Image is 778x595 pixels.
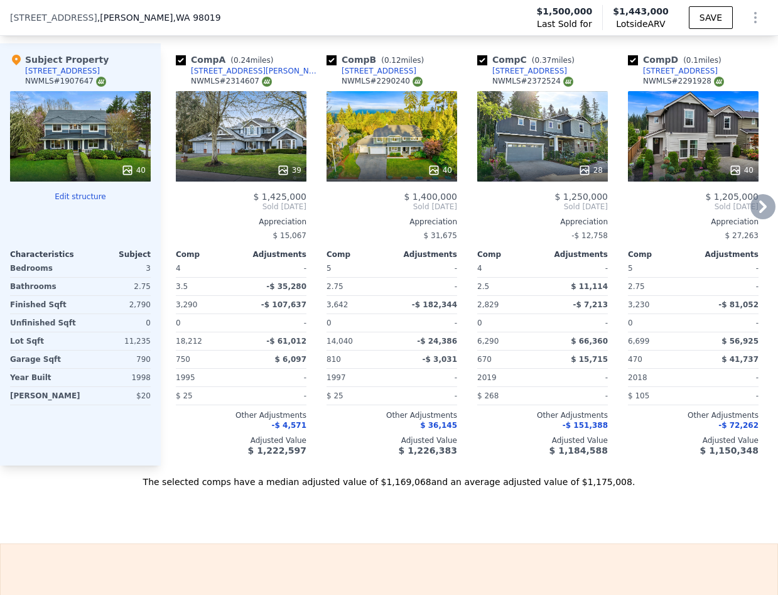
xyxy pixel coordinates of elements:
[327,435,457,445] div: Adjusted Value
[613,18,669,30] span: Lotside ARV
[83,259,151,277] div: 3
[327,264,332,273] span: 5
[554,192,608,202] span: $ 1,250,000
[477,53,580,66] div: Comp C
[327,319,332,327] span: 0
[327,391,343,400] span: $ 25
[176,53,278,66] div: Comp A
[571,337,608,346] span: $ 66,360
[176,410,306,420] div: Other Adjustments
[424,231,457,240] span: $ 31,675
[477,391,499,400] span: $ 268
[477,249,543,259] div: Comp
[537,18,592,30] span: Last Sold for
[628,249,693,259] div: Comp
[10,11,97,24] span: [STREET_ADDRESS]
[176,337,202,346] span: 18,212
[545,259,608,277] div: -
[571,355,608,364] span: $ 15,715
[628,410,759,420] div: Other Adjustments
[696,387,759,405] div: -
[121,164,146,177] div: 40
[327,337,353,346] span: 14,040
[83,296,151,314] div: 2,790
[327,278,389,295] div: 2.75
[477,300,499,309] span: 2,829
[327,300,348,309] span: 3,642
[721,337,759,346] span: $ 56,925
[176,66,321,76] a: [STREET_ADDRESS][PERSON_NAME]
[394,369,457,386] div: -
[96,77,106,87] img: NWMLS Logo
[643,66,718,76] div: [STREET_ADDRESS]
[412,300,457,309] span: -$ 182,344
[696,369,759,386] div: -
[275,355,306,364] span: $ 6,097
[10,53,109,66] div: Subject Property
[10,259,78,277] div: Bedrooms
[394,314,457,332] div: -
[176,278,239,295] div: 3.5
[394,259,457,277] div: -
[696,314,759,332] div: -
[327,66,416,76] a: [STREET_ADDRESS]
[176,369,239,386] div: 1995
[225,56,278,65] span: ( miles)
[477,337,499,346] span: 6,290
[628,435,759,445] div: Adjusted Value
[327,53,429,66] div: Comp B
[244,259,306,277] div: -
[628,355,642,364] span: 470
[428,164,452,177] div: 40
[613,6,669,16] span: $1,443,000
[327,217,457,227] div: Appreciation
[725,231,759,240] span: $ 27,263
[10,192,151,202] button: Edit structure
[176,435,306,445] div: Adjusted Value
[628,319,633,327] span: 0
[272,421,306,430] span: -$ 4,571
[253,192,306,202] span: $ 1,425,000
[700,445,759,456] span: $ 1,150,348
[10,314,78,332] div: Unfinished Sqft
[244,369,306,386] div: -
[628,278,691,295] div: 2.75
[696,259,759,277] div: -
[492,76,573,87] div: NWMLS # 2372524
[327,355,341,364] span: 810
[266,282,306,291] span: -$ 35,280
[83,278,151,295] div: 2.75
[404,192,457,202] span: $ 1,400,000
[628,300,649,309] span: 3,230
[392,249,457,259] div: Adjustments
[578,164,603,177] div: 28
[244,314,306,332] div: -
[327,202,457,212] span: Sold [DATE]
[83,351,151,368] div: 790
[628,337,649,346] span: 6,699
[394,278,457,295] div: -
[729,164,754,177] div: 40
[97,11,221,24] span: , [PERSON_NAME]
[191,66,321,76] div: [STREET_ADDRESS][PERSON_NAME]
[477,369,540,386] div: 2019
[420,421,457,430] span: $ 36,145
[327,410,457,420] div: Other Adjustments
[394,387,457,405] div: -
[83,332,151,350] div: 11,235
[399,445,457,456] span: $ 1,226,383
[689,6,733,29] button: SAVE
[571,231,608,240] span: -$ 12,758
[423,355,457,364] span: -$ 3,031
[545,387,608,405] div: -
[327,249,392,259] div: Comp
[83,369,151,386] div: 1998
[693,249,759,259] div: Adjustments
[25,66,100,76] div: [STREET_ADDRESS]
[176,355,190,364] span: 750
[628,217,759,227] div: Appreciation
[10,387,80,405] div: [PERSON_NAME]
[686,56,698,65] span: 0.1
[527,56,580,65] span: ( miles)
[176,264,181,273] span: 4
